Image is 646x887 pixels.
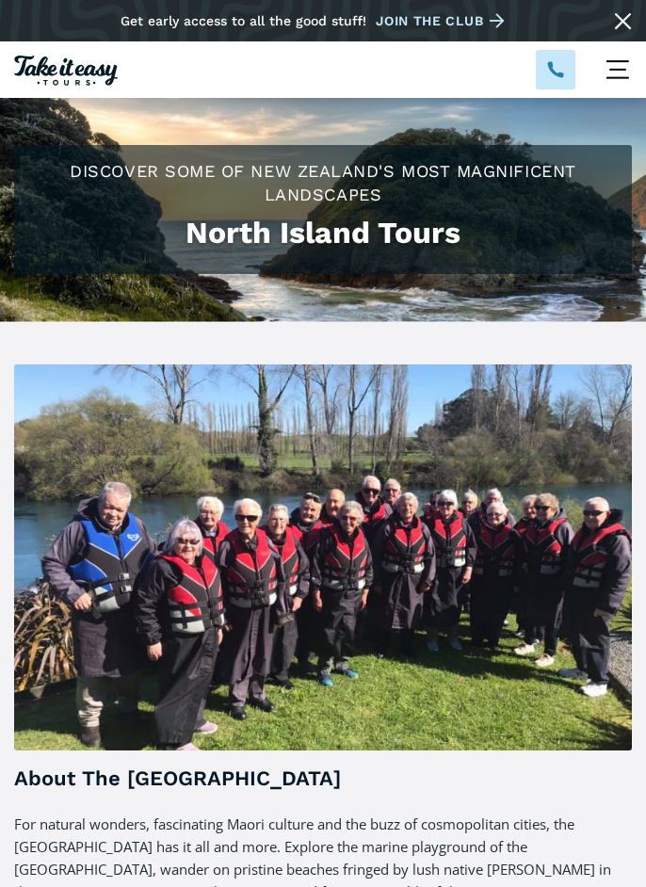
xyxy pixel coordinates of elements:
[609,8,637,35] a: Close message
[28,216,618,250] h1: North Island Tours
[14,765,632,794] h3: About The [GEOGRAPHIC_DATA]
[28,159,618,206] h2: Discover some of New Zealand's most magnificent landscapes
[14,53,118,86] a: Homepage
[14,364,632,750] img: Bay of Plenty in North Island happy group
[589,41,646,98] div: menu
[121,13,366,28] div: Get early access to all the good stuff!
[376,10,511,31] a: Join the club
[14,56,118,86] img: Take it easy Tours logo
